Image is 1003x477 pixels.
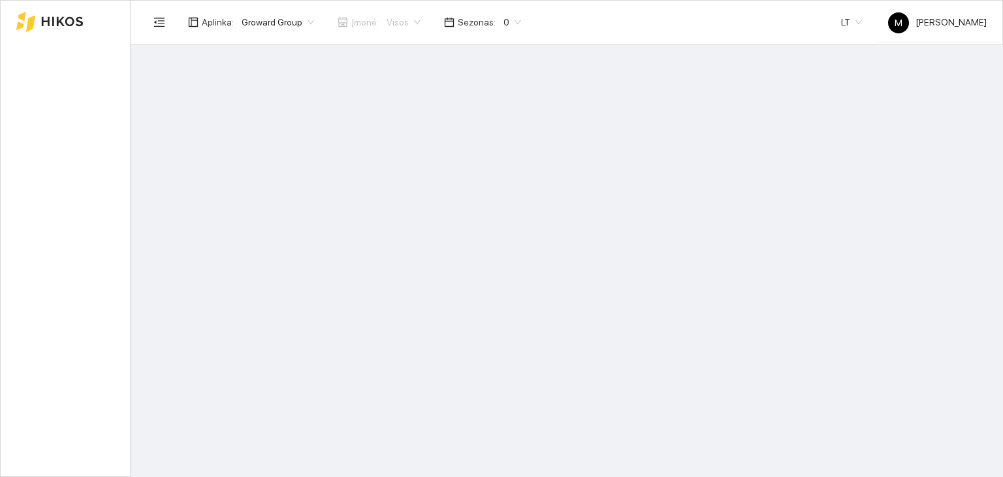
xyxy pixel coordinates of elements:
[458,15,496,29] span: Sezonas :
[841,12,862,32] span: LT
[444,17,454,27] span: calendar
[242,12,314,32] span: Groward Group
[202,15,234,29] span: Aplinka :
[338,17,348,27] span: shop
[146,9,172,35] button: menu-fold
[503,12,521,32] span: 0
[188,17,199,27] span: layout
[153,16,165,28] span: menu-fold
[895,12,902,33] span: M
[888,17,987,27] span: [PERSON_NAME]
[351,15,379,29] span: Įmonė :
[387,12,421,32] span: Visos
